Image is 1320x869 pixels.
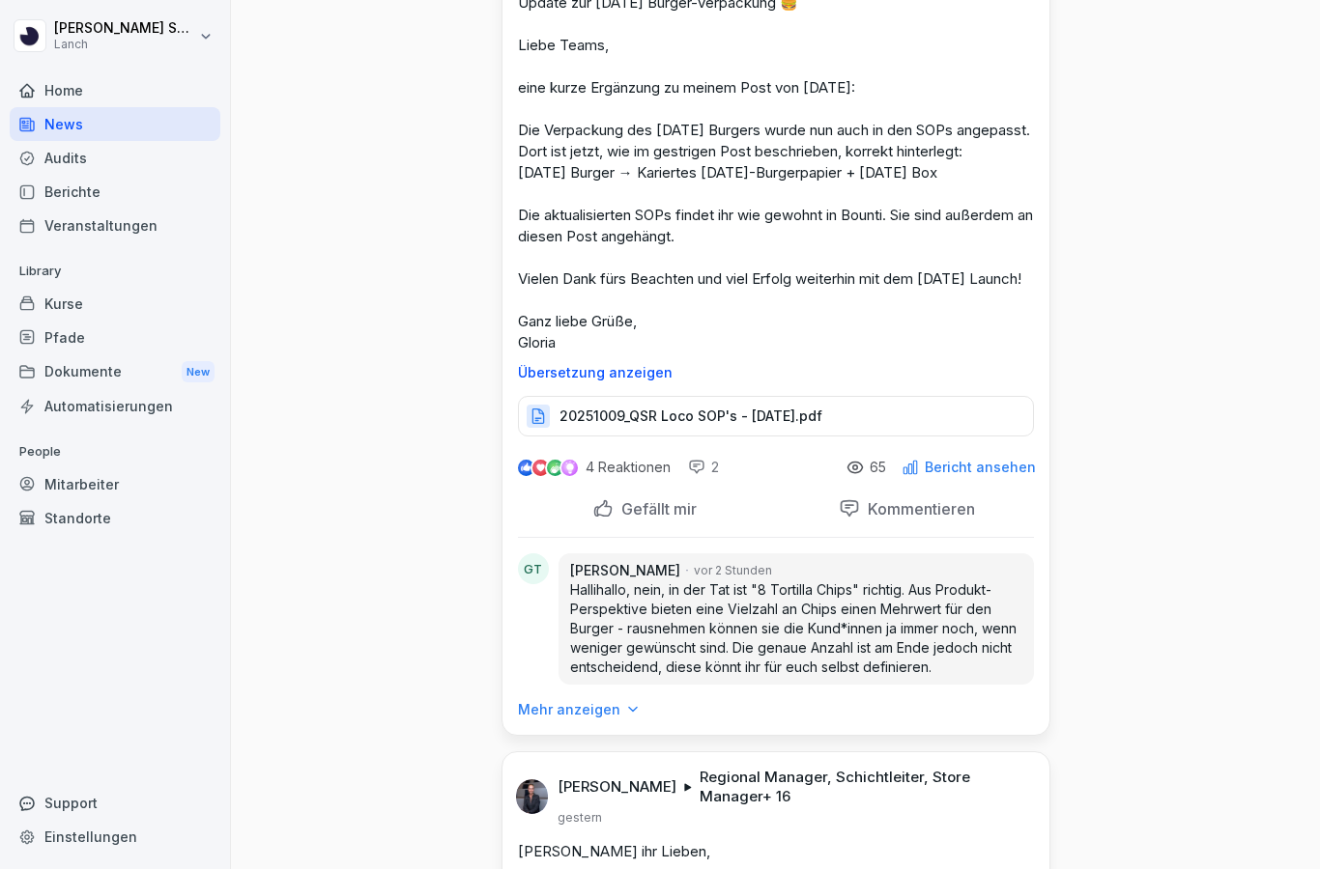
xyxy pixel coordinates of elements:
[54,38,195,51] p: Lanch
[182,361,215,383] div: New
[925,460,1036,475] p: Bericht ansehen
[700,768,1026,806] p: Regional Manager, Schichtleiter, Store Manager + 16
[870,460,886,475] p: 65
[558,777,676,797] p: [PERSON_NAME]
[10,354,220,390] div: Dokumente
[518,700,620,719] p: Mehr anzeigen
[570,561,680,580] p: [PERSON_NAME]
[10,256,220,287] p: Library
[688,458,719,477] div: 2
[10,354,220,390] a: DokumenteNew
[10,73,220,107] a: Home
[860,499,975,519] p: Kommentieren
[586,460,671,475] p: 4 Reaktionen
[570,580,1022,677] p: Hallihallo, nein, in der Tat ist "8 Tortilla Chips" richtig. Aus Produkt-Perspektive bieten eine ...
[10,209,220,242] a: Veranstaltungen
[10,467,220,501] a: Mitarbeiter
[694,562,772,579] p: vor 2 Stunden
[547,460,563,476] img: celebrate
[10,141,220,175] a: Audits
[10,786,220,820] div: Support
[518,412,1034,432] a: 20251009_QSR Loco SOP's - [DATE].pdf
[54,20,195,37] p: [PERSON_NAME] Schrader
[10,287,220,321] a: Kurse
[558,810,602,826] p: gestern
[10,389,220,423] a: Automatisierungen
[10,175,220,209] a: Berichte
[518,553,549,584] div: GT
[518,460,533,475] img: like
[533,461,548,475] img: love
[10,436,220,467] p: People
[10,107,220,141] a: News
[561,459,578,476] img: inspiring
[10,321,220,354] a: Pfade
[614,499,697,519] p: Gefällt mir
[10,820,220,854] a: Einstellungen
[516,779,548,814] img: gfrdeep66o3yxsw3jdyhfsxu.png
[10,501,220,535] a: Standorte
[560,406,822,426] p: 20251009_QSR Loco SOP's - [DATE].pdf
[518,365,1034,380] p: Übersetzung anzeigen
